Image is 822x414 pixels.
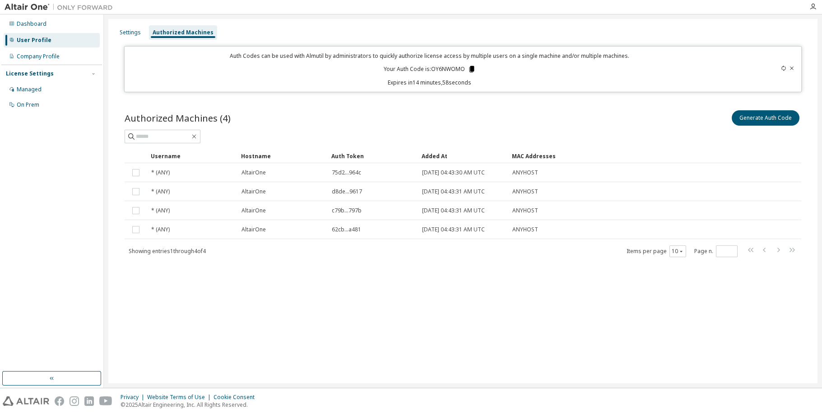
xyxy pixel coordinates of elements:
[121,394,147,401] div: Privacy
[512,169,538,176] span: ANYHOST
[151,226,170,233] span: * (ANY)
[130,79,729,86] p: Expires in 14 minutes, 58 seconds
[332,169,361,176] span: 75d2...964c
[241,226,266,233] span: AltairOne
[241,149,324,163] div: Hostname
[55,396,64,406] img: facebook.svg
[5,3,117,12] img: Altair One
[125,112,231,124] span: Authorized Machines (4)
[17,86,42,93] div: Managed
[17,37,51,44] div: User Profile
[121,401,260,409] p: © 2025 Altair Engineering, Inc. All Rights Reserved.
[130,52,729,60] p: Auth Codes can be used with Almutil by administrators to quickly authorize license access by mult...
[332,188,362,195] span: d8de...9617
[512,149,709,163] div: MAC Addresses
[70,396,79,406] img: instagram.svg
[384,65,476,73] p: Your Auth Code is: OY6NWOMO
[732,110,799,126] button: Generate Auth Code
[147,394,214,401] div: Website Terms of Use
[241,207,266,214] span: AltairOne
[84,396,94,406] img: linkedin.svg
[512,226,538,233] span: ANYHOST
[694,245,738,257] span: Page n.
[99,396,112,406] img: youtube.svg
[120,29,141,36] div: Settings
[151,207,170,214] span: * (ANY)
[422,188,485,195] span: [DATE] 04:43:31 AM UTC
[331,149,414,163] div: Auth Token
[17,101,39,108] div: On Prem
[422,226,485,233] span: [DATE] 04:43:31 AM UTC
[422,207,485,214] span: [DATE] 04:43:31 AM UTC
[332,207,362,214] span: c79b...797b
[3,396,49,406] img: altair_logo.svg
[512,188,538,195] span: ANYHOST
[422,169,485,176] span: [DATE] 04:43:30 AM UTC
[214,394,260,401] div: Cookie Consent
[151,169,170,176] span: * (ANY)
[332,226,361,233] span: 62cb...a481
[6,70,54,77] div: License Settings
[151,188,170,195] span: * (ANY)
[129,247,206,255] span: Showing entries 1 through 4 of 4
[17,53,60,60] div: Company Profile
[672,248,684,255] button: 10
[241,188,266,195] span: AltairOne
[512,207,538,214] span: ANYHOST
[627,245,686,257] span: Items per page
[422,149,505,163] div: Added At
[153,29,214,36] div: Authorized Machines
[241,169,266,176] span: AltairOne
[151,149,234,163] div: Username
[17,20,46,28] div: Dashboard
